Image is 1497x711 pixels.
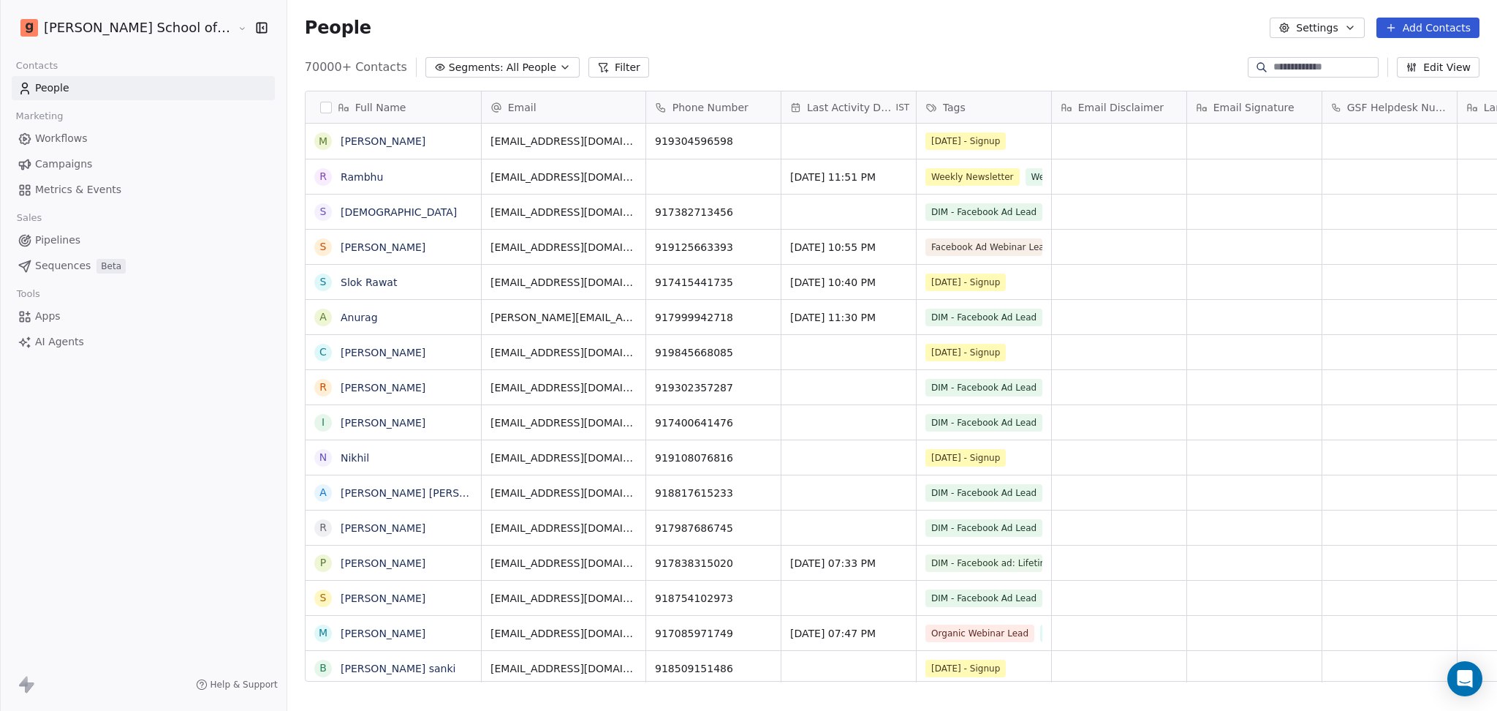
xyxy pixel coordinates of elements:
span: DIM - Facebook Ad Lead [925,379,1042,396]
span: DIM - Facebook Ad Lead [925,309,1042,326]
span: DIM - Facebook Ad Lead [925,414,1042,432]
div: R [319,169,327,184]
a: SequencesBeta [12,254,275,278]
a: [PERSON_NAME] [341,628,425,639]
span: DIM - Facebook Ad Lead [925,519,1042,537]
span: [DATE] 11:30 PM [790,310,907,325]
div: Tags [917,91,1051,123]
span: [EMAIL_ADDRESS][DOMAIN_NAME] [490,380,637,395]
span: IST [896,102,910,113]
div: grid [306,124,482,682]
span: 919302357287 [655,380,772,395]
span: 918509151486 [655,661,772,676]
span: 917838315020 [655,556,772,571]
span: DIM - Facebook Ad Lead [925,590,1042,607]
span: GSF Helpdesk Number [1347,100,1448,115]
span: Weekly Newsletter - Confirmed [1025,168,1142,186]
span: [DATE] 07:47 PM [790,626,907,641]
span: 917085971749 [655,626,772,641]
span: [DATE] 07:33 PM [790,556,907,571]
span: Apps [35,309,61,324]
span: Tools [10,283,46,305]
div: S [319,274,326,290]
a: [PERSON_NAME] [PERSON_NAME] [341,487,514,499]
span: Last Activity Date [807,100,893,115]
span: SSM - Webinar Last Attended [1040,625,1157,642]
div: M [319,134,327,149]
span: [EMAIL_ADDRESS][DOMAIN_NAME] [490,486,637,500]
span: [PERSON_NAME][EMAIL_ADDRESS][DOMAIN_NAME] [490,310,637,325]
span: 919845668085 [655,345,772,360]
span: Weekly Newsletter [925,168,1020,186]
span: AI Agents [35,334,84,350]
span: [EMAIL_ADDRESS][DOMAIN_NAME] [490,415,637,430]
span: [EMAIL_ADDRESS][DOMAIN_NAME] [490,205,637,219]
div: GSF Helpdesk Number [1322,91,1457,123]
span: Marketing [10,105,69,127]
div: S [319,204,326,219]
span: [DATE] 10:55 PM [790,240,907,255]
a: [PERSON_NAME] sanki [341,663,456,674]
div: R [319,380,327,395]
span: [EMAIL_ADDRESS][DOMAIN_NAME] [490,556,637,571]
a: People [12,76,275,100]
span: [DATE] - Signup [925,660,1006,677]
span: Metrics & Events [35,182,121,197]
div: C [319,345,327,360]
span: DIM - Facebook ad: Lifetime Recording [925,554,1042,572]
span: Help & Support [211,679,278,691]
span: [EMAIL_ADDRESS][DOMAIN_NAME] [490,626,637,641]
span: Email Disclaimer [1078,100,1164,115]
span: People [35,80,69,96]
span: [DATE] 11:51 PM [790,170,907,184]
div: Last Activity DateIST [781,91,916,123]
a: AI Agents [12,330,275,354]
a: Metrics & Events [12,178,275,202]
a: [PERSON_NAME] [341,382,425,394]
span: [EMAIL_ADDRESS][DOMAIN_NAME] [490,275,637,290]
a: [PERSON_NAME] [341,135,425,147]
span: 917400641476 [655,415,772,430]
button: [PERSON_NAME] School of Finance LLP [18,15,227,40]
div: P [320,555,326,571]
a: Campaigns [12,152,275,176]
div: I [322,415,325,430]
span: [EMAIL_ADDRESS][DOMAIN_NAME] [490,661,637,676]
span: Email Signature [1213,100,1295,115]
span: All People [507,60,556,75]
a: [DEMOGRAPHIC_DATA] [341,206,457,218]
a: [PERSON_NAME] [341,522,425,534]
span: [DATE] - Signup [925,132,1006,150]
span: [PERSON_NAME] School of Finance LLP [44,18,234,37]
div: Full Name [306,91,481,123]
span: People [305,17,371,39]
span: Full Name [355,100,406,115]
span: [DATE] - Signup [925,449,1006,467]
span: 70000+ Contacts [305,59,407,76]
span: [DATE] 10:40 PM [790,275,907,290]
a: Help & Support [196,679,278,691]
a: [PERSON_NAME] [341,557,425,569]
div: Phone Number [646,91,781,123]
button: Edit View [1397,57,1479,78]
span: [EMAIL_ADDRESS][DOMAIN_NAME] [490,134,637,148]
span: [DATE] - Signup [925,274,1006,291]
a: [PERSON_NAME] [341,347,425,358]
a: [PERSON_NAME] [341,592,425,604]
span: 919125663393 [655,240,772,255]
div: S [319,590,326,606]
a: Nikhil [341,452,369,464]
span: 917382713456 [655,205,772,219]
a: Workflows [12,127,275,151]
a: Rambhu [341,171,383,183]
img: Goela%20School%20Logos%20(4).png [20,19,38,37]
span: 917987686745 [655,521,772,535]
div: M [319,625,327,641]
span: 918754102973 [655,591,772,606]
span: Sales [10,207,48,229]
a: [PERSON_NAME] [341,241,425,253]
span: Tags [943,100,966,115]
div: Email [482,91,645,123]
a: [PERSON_NAME] [341,417,425,429]
span: [EMAIL_ADDRESS][DOMAIN_NAME] [490,240,637,255]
